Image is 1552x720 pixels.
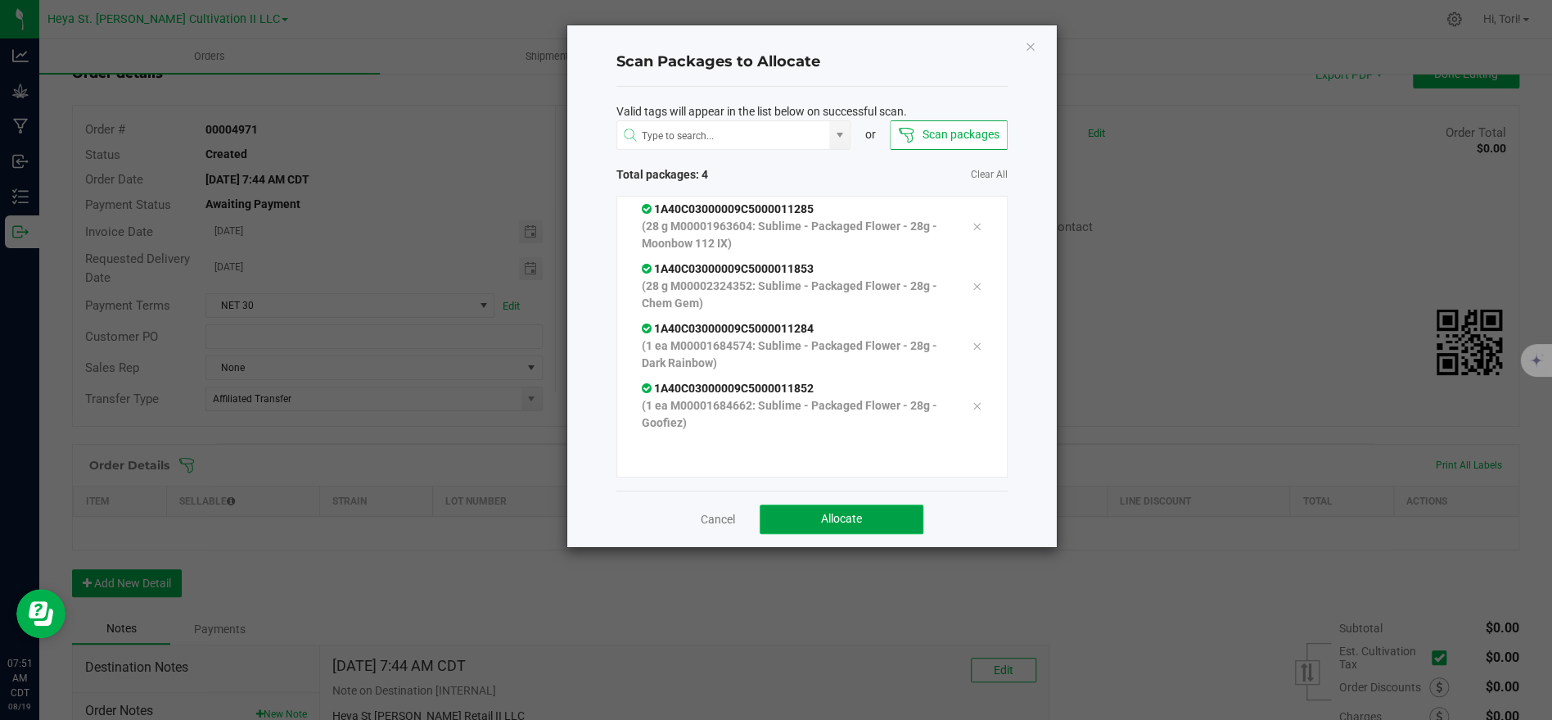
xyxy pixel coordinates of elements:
div: Remove tag [959,276,994,296]
span: Valid tags will appear in the list below on successful scan. [616,103,907,120]
a: Cancel [701,511,735,528]
div: Remove tag [959,336,994,355]
button: Close [1025,36,1036,56]
div: Remove tag [959,216,994,236]
p: (1 ea M00001684662: Sublime - Packaged Flower - 28g - Goofiez) [642,397,948,432]
iframe: Resource center [16,589,65,638]
input: NO DATA FOUND [617,121,830,151]
span: Allocate [821,512,862,525]
span: 1A40C03000009C5000011284 [642,322,814,335]
div: or [850,126,890,143]
button: Allocate [760,505,923,534]
p: (28 g M00002324352: Sublime - Packaged Flower - 28g - Chem Gem) [642,278,948,312]
span: In Sync [642,262,654,275]
p: (1 ea M00001684574: Sublime - Packaged Flower - 28g - Dark Rainbow) [642,337,948,372]
span: Total packages: 4 [616,166,812,183]
div: Remove tag [959,396,994,415]
span: In Sync [642,322,654,335]
button: Scan packages [890,120,1007,150]
span: In Sync [642,202,654,215]
a: Clear All [971,168,1008,182]
span: 1A40C03000009C5000011852 [642,382,814,395]
span: 1A40C03000009C5000011285 [642,202,814,215]
p: (28 g M00001963604: Sublime - Packaged Flower - 28g - Moonbow 112 IX) [642,218,948,252]
span: 1A40C03000009C5000011853 [642,262,814,275]
h4: Scan Packages to Allocate [616,52,1008,73]
span: In Sync [642,382,654,395]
